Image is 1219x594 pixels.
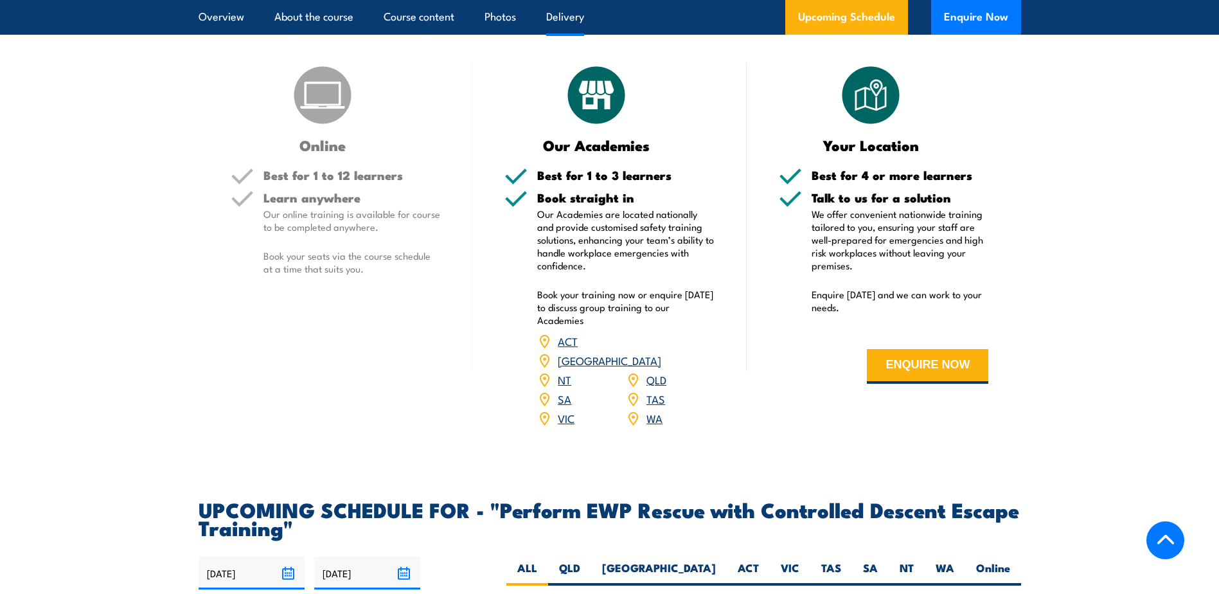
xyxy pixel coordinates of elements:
[646,391,665,406] a: TAS
[812,208,989,272] p: We offer convenient nationwide training tailored to you, ensuring your staff are well-prepared fo...
[537,288,715,327] p: Book your training now or enquire [DATE] to discuss group training to our Academies
[558,372,571,387] a: NT
[558,352,661,368] a: [GEOGRAPHIC_DATA]
[867,349,988,384] button: ENQUIRE NOW
[646,372,666,387] a: QLD
[558,391,571,406] a: SA
[646,410,663,426] a: WA
[263,192,441,204] h5: Learn anywhere
[812,288,989,314] p: Enquire [DATE] and we can work to your needs.
[231,138,415,152] h3: Online
[314,557,420,589] input: To date
[199,557,305,589] input: From date
[263,208,441,233] p: Our online training is available for course to be completed anywhere.
[812,169,989,181] h5: Best for 4 or more learners
[812,192,989,204] h5: Talk to us for a solution
[263,169,441,181] h5: Best for 1 to 12 learners
[263,249,441,275] p: Book your seats via the course schedule at a time that suits you.
[504,138,689,152] h3: Our Academies
[537,192,715,204] h5: Book straight in
[925,561,965,586] label: WA
[852,561,889,586] label: SA
[537,208,715,272] p: Our Academies are located nationally and provide customised safety training solutions, enhancing ...
[591,561,727,586] label: [GEOGRAPHIC_DATA]
[558,333,578,348] a: ACT
[889,561,925,586] label: NT
[558,410,574,426] a: VIC
[537,169,715,181] h5: Best for 1 to 3 learners
[770,561,810,586] label: VIC
[727,561,770,586] label: ACT
[810,561,852,586] label: TAS
[199,500,1021,536] h2: UPCOMING SCHEDULE FOR - "Perform EWP Rescue with Controlled Descent Escape Training"
[548,561,591,586] label: QLD
[965,561,1021,586] label: Online
[506,561,548,586] label: ALL
[779,138,963,152] h3: Your Location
